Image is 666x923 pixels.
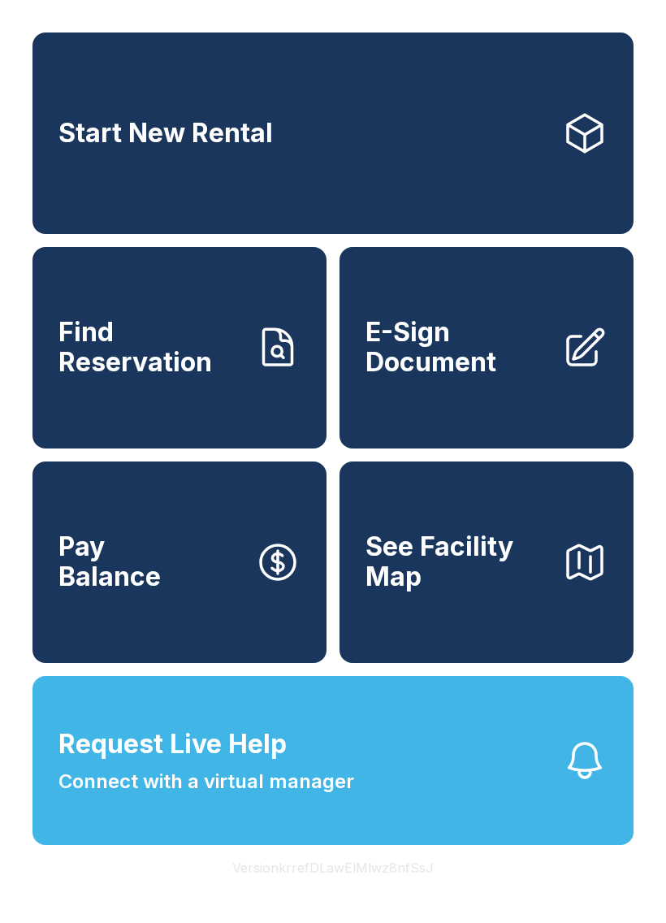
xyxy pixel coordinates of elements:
a: E-Sign Document [339,247,634,448]
span: Pay Balance [58,532,161,591]
button: Request Live HelpConnect with a virtual manager [32,676,634,845]
a: Find Reservation [32,247,327,448]
span: E-Sign Document [365,318,549,377]
span: Connect with a virtual manager [58,767,354,796]
button: See Facility Map [339,461,634,663]
button: VersionkrrefDLawElMlwz8nfSsJ [219,845,447,890]
span: See Facility Map [365,532,549,591]
span: Start New Rental [58,119,273,149]
a: Start New Rental [32,32,634,234]
span: Request Live Help [58,725,287,764]
button: PayBalance [32,461,327,663]
span: Find Reservation [58,318,242,377]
